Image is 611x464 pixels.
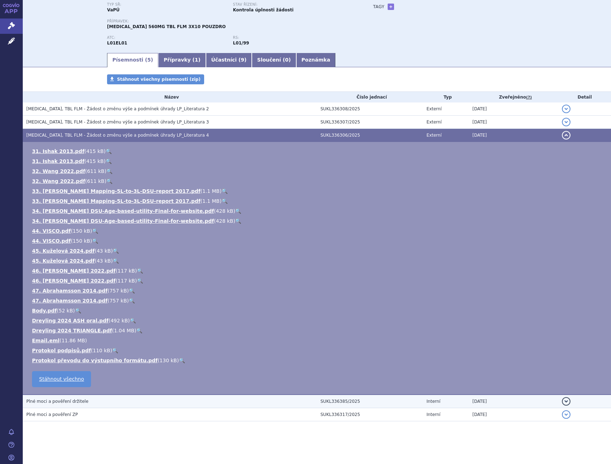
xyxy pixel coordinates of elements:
span: IMBRUVICA, TBL FLM - Žádost o změnu výše a podmínek úhrady LP_Literatura 3 [26,120,209,125]
strong: IBRUTINIB [107,41,127,46]
li: ( ) [32,217,604,225]
h3: Tagy [373,2,384,11]
a: 🔍 [137,268,143,274]
a: Stáhnout všechny písemnosti (zip) [107,74,204,84]
span: Interní [426,412,440,417]
span: 130 kB [160,358,177,363]
span: 428 kB [216,218,233,224]
strong: VaPÚ [107,7,119,12]
strong: ibrutinib [233,41,249,46]
p: ATC: [107,36,226,40]
li: ( ) [32,188,604,195]
span: [MEDICAL_DATA] 560MG TBL FLM 3X10 POUZDRO [107,24,226,29]
a: Sloučení (0) [252,53,296,67]
a: 🔍 [136,328,142,333]
a: Přípravky (1) [158,53,206,67]
a: Stáhnout všechno [32,371,91,387]
span: 492 kB [111,318,128,323]
span: 611 kB [87,168,105,174]
li: ( ) [32,307,604,314]
li: ( ) [32,347,604,354]
th: Detail [558,92,611,102]
button: detail [562,410,570,419]
a: 47. Abrahamsson 2014.pdf [32,298,107,304]
li: ( ) [32,257,604,264]
li: ( ) [32,317,604,324]
a: Účastníci (9) [206,53,252,67]
li: ( ) [32,178,604,185]
th: Zveřejněno [469,92,558,102]
a: 🔍 [106,168,112,174]
span: 43 kB [97,258,111,264]
span: 43 kB [97,248,111,254]
a: 🔍 [222,188,228,194]
span: 150 kB [73,228,90,234]
span: Plné moci a pověření ZP [26,412,78,417]
a: 33. [PERSON_NAME] Mapping-5L-to-3L-DSU-report 2017.pdf [32,198,201,204]
td: SUKL336306/2025 [317,129,423,142]
li: ( ) [32,287,604,294]
span: Externí [426,106,441,111]
span: Stáhnout všechny písemnosti (zip) [117,77,201,82]
a: Písemnosti (5) [107,53,158,67]
a: 32. Wang 2022.pdf [32,178,85,184]
a: 🔍 [106,148,112,154]
a: 🔍 [222,198,228,204]
li: ( ) [32,197,604,205]
li: ( ) [32,237,604,244]
span: 0 [285,57,288,63]
span: Interní [426,399,440,404]
th: Název [23,92,317,102]
span: 1.1 MB [202,188,219,194]
span: 11.86 MB [62,338,85,343]
a: Protokol převodu do výstupního formátu.pdf [32,358,158,363]
td: [DATE] [469,129,558,142]
span: 5 [147,57,151,63]
td: SUKL336308/2025 [317,102,423,116]
td: [DATE] [469,116,558,129]
span: Plné moci a pověření držitele [26,399,89,404]
a: 🔍 [179,358,185,363]
span: IMBRUVICA, TBL FLM - Žádost o změnu výše a podmínek úhrady LP_Literatura 2 [26,106,209,111]
li: ( ) [32,327,604,334]
a: 🔍 [130,318,136,323]
span: IMBRUVICA, TBL FLM - Žádost o změnu výše a podmínek úhrady LP_Literatura 4 [26,133,209,138]
button: detail [562,105,570,113]
td: [DATE] [469,395,558,408]
a: 🔍 [113,258,119,264]
a: 🔍 [106,158,112,164]
span: 415 kB [86,158,104,164]
li: ( ) [32,297,604,304]
a: 🔍 [92,228,98,234]
a: 🔍 [235,208,241,214]
abbr: (?) [526,95,532,100]
li: ( ) [32,158,604,165]
a: 🔍 [92,238,98,244]
td: [DATE] [469,408,558,421]
span: 150 kB [73,238,90,244]
a: 46. [PERSON_NAME] 2022.pdf [32,268,116,274]
li: ( ) [32,148,604,155]
a: 45. Kuželová 2024.pdf [32,258,95,264]
p: Přípravek: [107,19,359,23]
li: ( ) [32,247,604,254]
a: Email.eml [32,338,59,343]
a: 🔍 [113,248,119,254]
span: Externí [426,120,441,125]
a: 31. Ishak 2013.pdf [32,158,84,164]
td: [DATE] [469,102,558,116]
span: 110 kB [93,348,110,353]
span: 9 [241,57,244,63]
span: 611 kB [87,178,105,184]
a: 47. Abrahamsson 2014.pdf [32,288,107,294]
li: ( ) [32,277,604,284]
a: Poznámka [296,53,336,67]
a: 🔍 [106,178,112,184]
td: SUKL336317/2025 [317,408,423,421]
a: 44. VISCO.pdf [32,238,71,244]
a: 44. VISCO.pdf [32,228,71,234]
a: 34. [PERSON_NAME] DSU-Age-based-utility-Final-for-website.pdf [32,208,214,214]
strong: Kontrola úplnosti žádosti [233,7,293,12]
p: Stav řízení: [233,2,352,7]
span: 415 kB [86,148,104,154]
